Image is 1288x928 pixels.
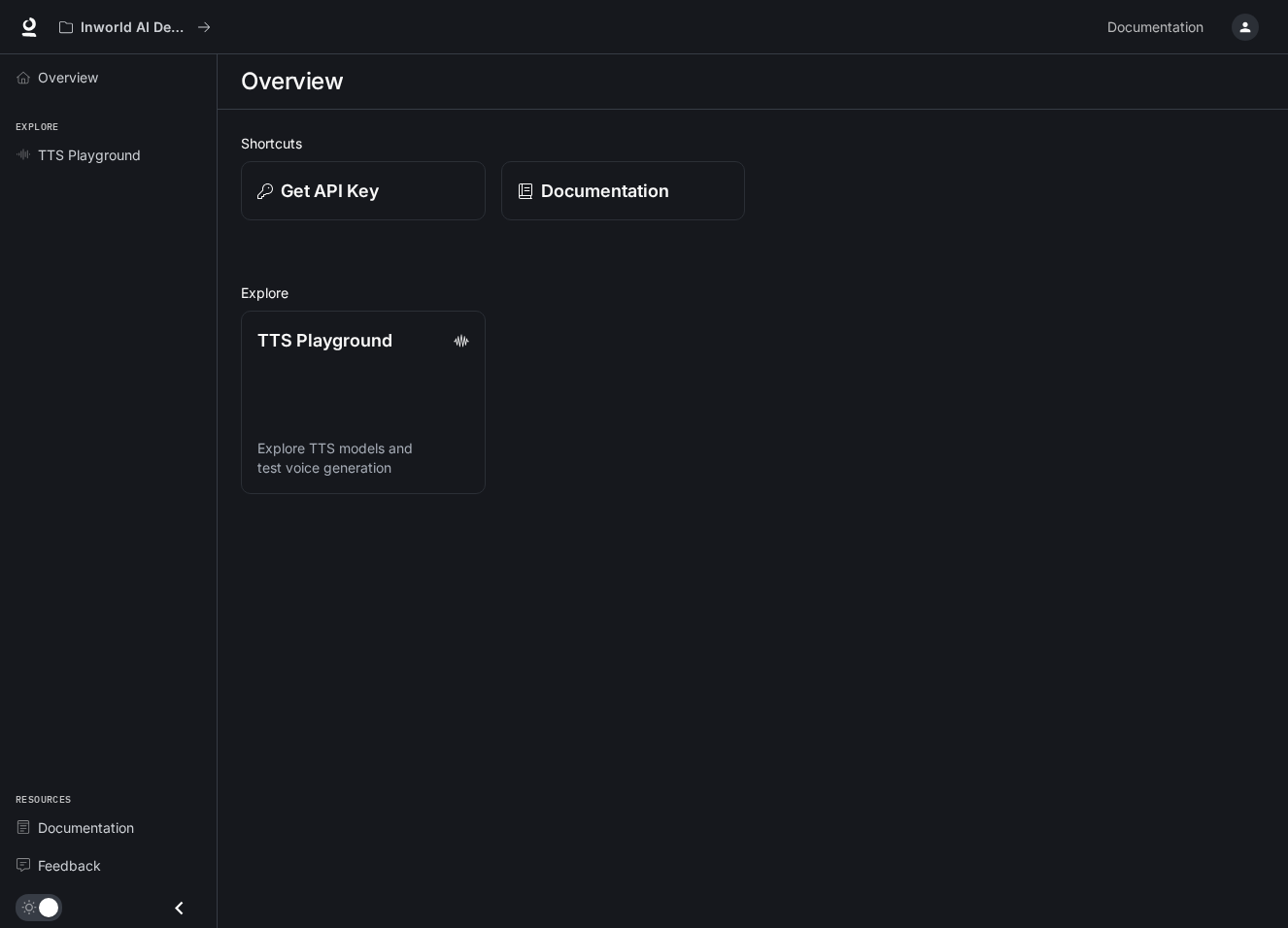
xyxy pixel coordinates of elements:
p: Get API Key [281,178,379,204]
span: Dark mode toggle [39,896,58,917]
h1: Overview [241,62,343,101]
span: TTS Playground [38,145,141,165]
p: TTS Playground [257,327,392,353]
button: Get API Key [241,161,486,220]
a: Overview [8,60,209,94]
a: Documentation [8,811,209,845]
button: All workspaces [51,8,220,47]
button: Close drawer [157,888,201,928]
h2: Shortcuts [241,133,1265,153]
p: Inworld AI Demos [81,19,189,36]
p: Documentation [541,178,669,204]
span: Overview [38,67,98,87]
a: Documentation [1100,8,1218,47]
a: Feedback [8,848,209,882]
span: Documentation [38,817,134,838]
a: Documentation [501,161,746,220]
a: TTS Playground [8,138,209,172]
a: TTS PlaygroundExplore TTS models and test voice generation [241,311,486,494]
p: Explore TTS models and test voice generation [257,439,469,478]
h2: Explore [241,282,1265,303]
span: Feedback [38,855,101,876]
span: Documentation [1107,16,1203,40]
